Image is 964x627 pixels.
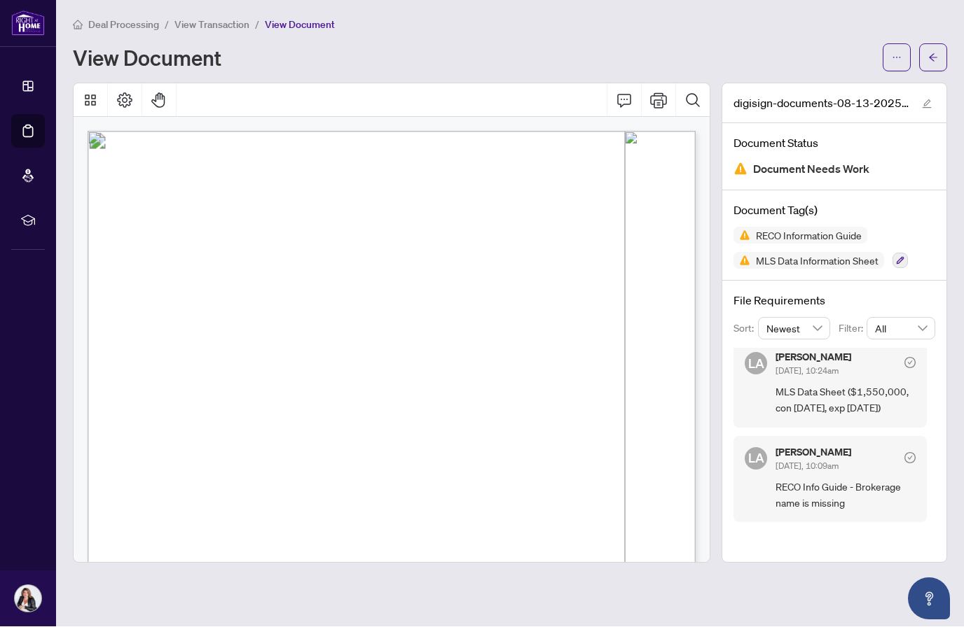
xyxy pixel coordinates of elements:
h4: File Requirements [734,293,935,309]
li: / [165,17,169,33]
p: Sort: [734,321,758,337]
span: Document Needs Work [753,160,869,179]
li: / [255,17,259,33]
span: RECO Information Guide [750,231,867,241]
span: check-circle [904,358,916,369]
img: Status Icon [734,227,750,244]
span: [DATE], 10:09am [776,461,839,472]
span: [DATE], 10:24am [776,366,839,376]
span: View Transaction [174,19,249,31]
p: Filter: [839,321,867,337]
img: Document Status [734,162,748,176]
span: check-circle [904,453,916,464]
button: Open asap [908,578,950,620]
span: View Document [265,19,335,31]
h5: [PERSON_NAME] [776,448,851,458]
span: ellipsis [892,53,902,63]
img: Status Icon [734,253,750,269]
img: logo [11,10,45,36]
h4: Document Status [734,135,935,152]
span: Deal Processing [88,19,159,31]
span: All [875,318,927,339]
span: MLS Data Information Sheet [750,256,884,266]
span: home [73,20,83,30]
span: digisign-documents-08-13-2025 1.pdf [734,95,909,112]
span: LA [748,354,764,374]
span: LA [748,449,764,468]
span: edit [922,99,932,109]
span: Newest [766,318,822,339]
span: arrow-left [928,53,938,63]
h5: [PERSON_NAME] [776,353,851,362]
img: Profile Icon [15,586,41,612]
span: MLS Data Sheet ($1,550,000, con [DATE], exp [DATE]) [776,384,916,417]
h4: Document Tag(s) [734,202,935,219]
span: RECO Info Guide - Brokerage name is missing [776,479,916,512]
h1: View Document [73,47,221,69]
